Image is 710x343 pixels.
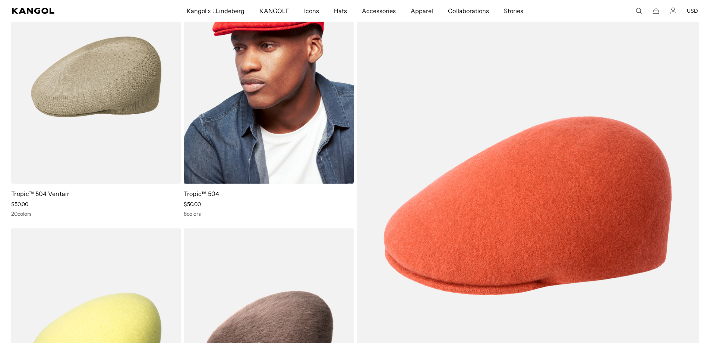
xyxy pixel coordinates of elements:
summary: Search here [635,7,642,14]
a: Tropic™ 504 [184,190,220,197]
button: Cart [653,7,659,14]
a: Account [670,7,676,14]
span: $50.00 [184,201,201,208]
span: $50.00 [11,201,28,208]
a: Tropic™ 504 Ventair [11,190,69,197]
button: USD [687,7,698,14]
div: 20 colors [11,211,181,217]
div: 8 colors [184,211,353,217]
a: Kangol [12,8,123,14]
